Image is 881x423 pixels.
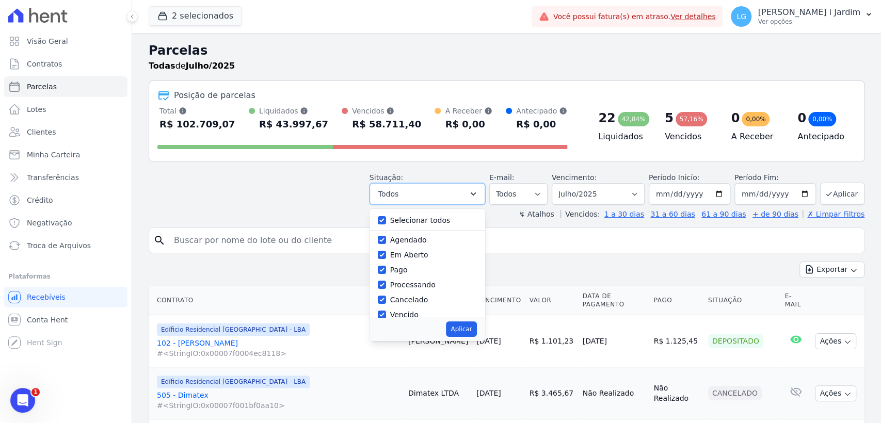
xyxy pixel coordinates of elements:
[153,234,166,247] i: search
[758,18,860,26] p: Ver opções
[618,112,650,126] div: 42,84%
[27,36,68,46] span: Visão Geral
[670,12,716,21] a: Ver detalhes
[159,116,235,133] div: R$ 102.709,07
[742,112,770,126] div: 0,00%
[579,286,650,315] th: Data de Pagamento
[27,315,68,325] span: Conta Hent
[4,213,127,233] a: Negativação
[665,131,715,143] h4: Vencidos
[731,110,740,126] div: 0
[579,367,650,419] td: Não Realizado
[157,400,400,411] span: #<StringIO:0x00007f001bf0aa10>
[27,240,91,251] span: Troca de Arquivos
[352,106,421,116] div: Vencidos
[168,230,860,251] input: Buscar por nome do lote ou do cliente
[370,183,485,205] button: Todos
[4,287,127,307] a: Recebíveis
[4,310,127,330] a: Conta Hent
[472,286,525,315] th: Vencimento
[4,99,127,120] a: Lotes
[27,218,72,228] span: Negativação
[27,104,46,115] span: Lotes
[701,210,746,218] a: 61 a 90 dias
[803,210,864,218] a: ✗ Limpar Filtros
[4,144,127,165] a: Minha Carteira
[27,59,62,69] span: Contratos
[820,183,864,205] button: Aplicar
[27,172,79,183] span: Transferências
[808,112,836,126] div: 0,00%
[708,334,763,348] div: Depositado
[27,292,66,302] span: Recebíveis
[525,286,579,315] th: Valor
[758,7,860,18] p: [PERSON_NAME] i Jardim
[553,11,716,22] span: Você possui fatura(s) em atraso.
[8,270,123,283] div: Plataformas
[731,131,781,143] h4: A Receber
[708,386,762,400] div: Cancelado
[27,150,80,160] span: Minha Carteira
[815,385,856,401] button: Ações
[390,236,427,244] label: Agendado
[446,321,476,337] button: Aplicar
[519,210,554,218] label: ↯ Atalhos
[445,116,492,133] div: R$ 0,00
[734,172,816,183] label: Período Fim:
[390,266,408,274] label: Pago
[31,388,40,396] span: 1
[27,127,56,137] span: Clientes
[4,54,127,74] a: Contratos
[390,216,451,224] label: Selecionar todos
[598,110,615,126] div: 22
[525,367,579,419] td: R$ 3.465,67
[27,195,53,205] span: Crédito
[676,112,708,126] div: 57,16%
[404,367,472,419] td: Dimatex LTDA
[352,116,421,133] div: R$ 58.711,40
[4,122,127,142] a: Clientes
[259,106,328,116] div: Liquidados
[650,210,695,218] a: 31 a 60 dias
[157,376,310,388] span: Edíficio Residencial [GEOGRAPHIC_DATA] - LBA
[552,173,597,182] label: Vencimento:
[476,389,501,397] a: [DATE]
[516,106,567,116] div: Antecipado
[516,116,567,133] div: R$ 0,00
[149,41,864,60] h2: Parcelas
[390,311,419,319] label: Vencido
[476,337,501,345] a: [DATE]
[157,323,310,336] span: Edíficio Residencial [GEOGRAPHIC_DATA] - LBA
[797,110,806,126] div: 0
[370,173,403,182] label: Situação:
[525,315,579,367] td: R$ 1.101,23
[797,131,847,143] h4: Antecipado
[799,262,864,278] button: Exportar
[4,190,127,210] a: Crédito
[604,210,644,218] a: 1 a 30 dias
[815,333,856,349] button: Ações
[650,315,704,367] td: R$ 1.125,45
[149,61,175,71] strong: Todas
[4,235,127,256] a: Troca de Arquivos
[27,82,57,92] span: Parcelas
[390,281,436,289] label: Processando
[649,173,699,182] label: Período Inicío:
[149,286,404,315] th: Contrato
[665,110,674,126] div: 5
[704,286,781,315] th: Situação
[723,2,881,31] button: LG [PERSON_NAME] i Jardim Ver opções
[489,173,515,182] label: E-mail:
[781,286,811,315] th: E-mail
[736,13,746,20] span: LG
[378,188,398,200] span: Todos
[390,296,428,304] label: Cancelado
[174,89,255,102] div: Posição de parcelas
[186,61,235,71] strong: Julho/2025
[157,338,400,359] a: 102 - [PERSON_NAME]#<StringIO:0x00007f0004ec8118>
[390,251,428,259] label: Em Aberto
[10,388,35,413] iframe: Intercom live chat
[149,6,242,26] button: 2 selecionados
[404,315,472,367] td: [PERSON_NAME]
[579,315,650,367] td: [DATE]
